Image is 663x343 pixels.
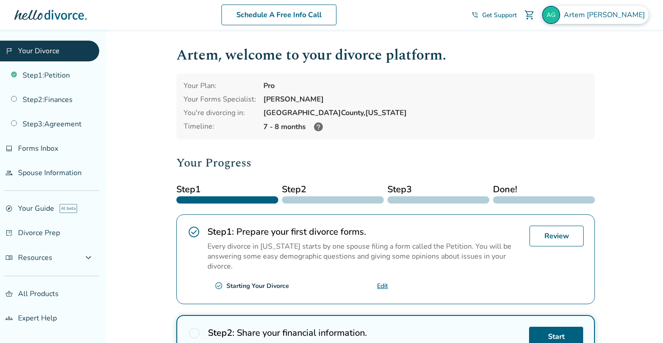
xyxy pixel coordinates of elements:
strong: Step 2 : [208,327,235,339]
span: Step 3 [387,183,489,196]
div: Виджет чата [618,300,663,343]
span: menu_book [5,254,13,261]
span: list_alt_check [5,229,13,236]
span: phone_in_talk [471,11,479,19]
iframe: Chat Widget [618,300,663,343]
strong: Step 1 : [207,226,234,238]
div: Your Plan: [184,81,256,91]
span: people [5,169,13,176]
div: [GEOGRAPHIC_DATA] County, [US_STATE] [263,108,588,118]
span: Step 2 [282,183,384,196]
span: flag_2 [5,47,13,55]
span: check_circle [215,282,223,290]
span: Artem [PERSON_NAME] [564,10,649,20]
img: artygoldman@wonderfamily.com [542,6,560,24]
span: shopping_cart [524,9,535,20]
span: Done! [493,183,595,196]
a: Edit [377,282,388,290]
div: You're divorcing in: [184,108,256,118]
span: inbox [5,145,13,152]
span: radio_button_unchecked [188,327,201,339]
div: Timeline: [184,121,256,132]
span: Forms Inbox [18,144,58,153]
span: Step 1 [176,183,278,196]
span: Get Support [482,11,517,19]
span: shopping_basket [5,290,13,297]
a: Schedule A Free Info Call [221,5,336,25]
span: Resources [5,253,52,263]
span: explore [5,205,13,212]
h2: Share your financial information. [208,327,522,339]
div: 7 - 8 months [263,121,588,132]
a: Review [529,226,584,246]
span: AI beta [60,204,77,213]
div: Your Forms Specialist: [184,94,256,104]
span: expand_more [83,252,94,263]
h2: Prepare your first divorce forms. [207,226,522,238]
span: groups [5,315,13,322]
div: Pro [263,81,588,91]
p: Every divorce in [US_STATE] starts by one spouse filing a form called the Petition. You will be a... [207,241,522,271]
h1: Artem , welcome to your divorce platform. [176,44,595,66]
div: Starting Your Divorce [226,282,289,290]
a: phone_in_talkGet Support [471,11,517,19]
div: [PERSON_NAME] [263,94,588,104]
span: check_circle [188,226,200,238]
h2: Your Progress [176,154,595,172]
